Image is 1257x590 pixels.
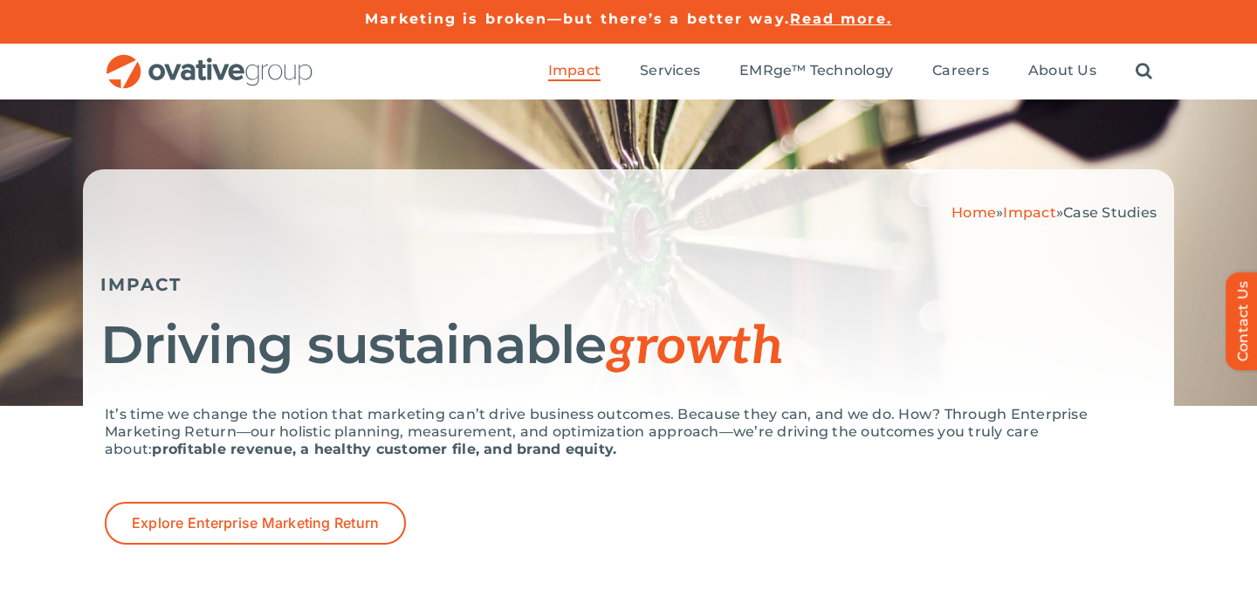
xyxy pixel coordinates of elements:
[790,10,892,27] a: Read more.
[548,44,1152,99] nav: Menu
[100,274,1157,295] h5: IMPACT
[152,441,616,457] strong: profitable revenue, a healthy customer file, and brand equity.
[606,316,784,379] span: growth
[1028,62,1096,79] span: About Us
[548,62,601,79] span: Impact
[105,406,1152,458] p: It’s time we change the notion that marketing can’t drive business outcomes. Because they can, an...
[1136,62,1152,81] a: Search
[1063,204,1157,221] span: Case Studies
[105,502,406,545] a: Explore Enterprise Marketing Return
[739,62,893,79] span: EMRge™ Technology
[132,515,379,532] span: Explore Enterprise Marketing Return
[365,10,790,27] a: Marketing is broken—but there’s a better way.
[932,62,989,79] span: Careers
[932,62,989,81] a: Careers
[548,62,601,81] a: Impact
[100,317,1157,375] h1: Driving sustainable
[951,204,996,221] a: Home
[105,52,314,69] a: OG_Full_horizontal_RGB
[739,62,893,81] a: EMRge™ Technology
[1028,62,1096,81] a: About Us
[1003,204,1055,221] a: Impact
[640,62,700,81] a: Services
[951,204,1157,221] span: » »
[640,62,700,79] span: Services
